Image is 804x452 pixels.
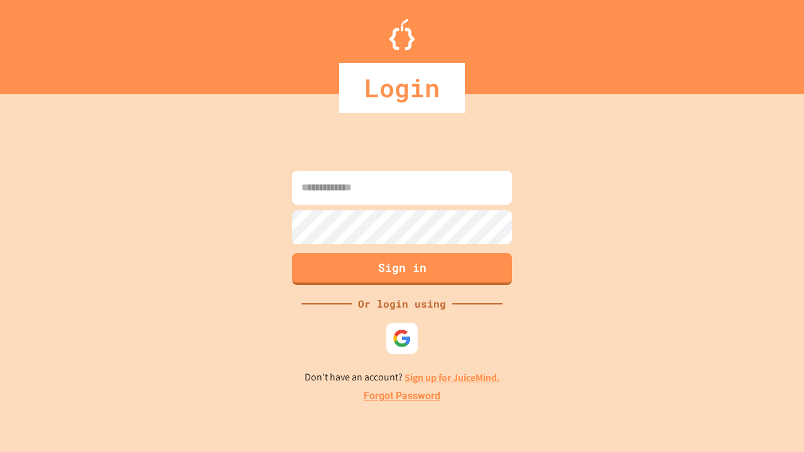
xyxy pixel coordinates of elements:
[405,371,500,384] a: Sign up for JuiceMind.
[389,19,415,50] img: Logo.svg
[292,253,512,285] button: Sign in
[364,389,440,404] a: Forgot Password
[339,63,465,113] div: Login
[352,296,452,311] div: Or login using
[305,370,500,385] p: Don't have an account?
[393,329,411,348] img: google-icon.svg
